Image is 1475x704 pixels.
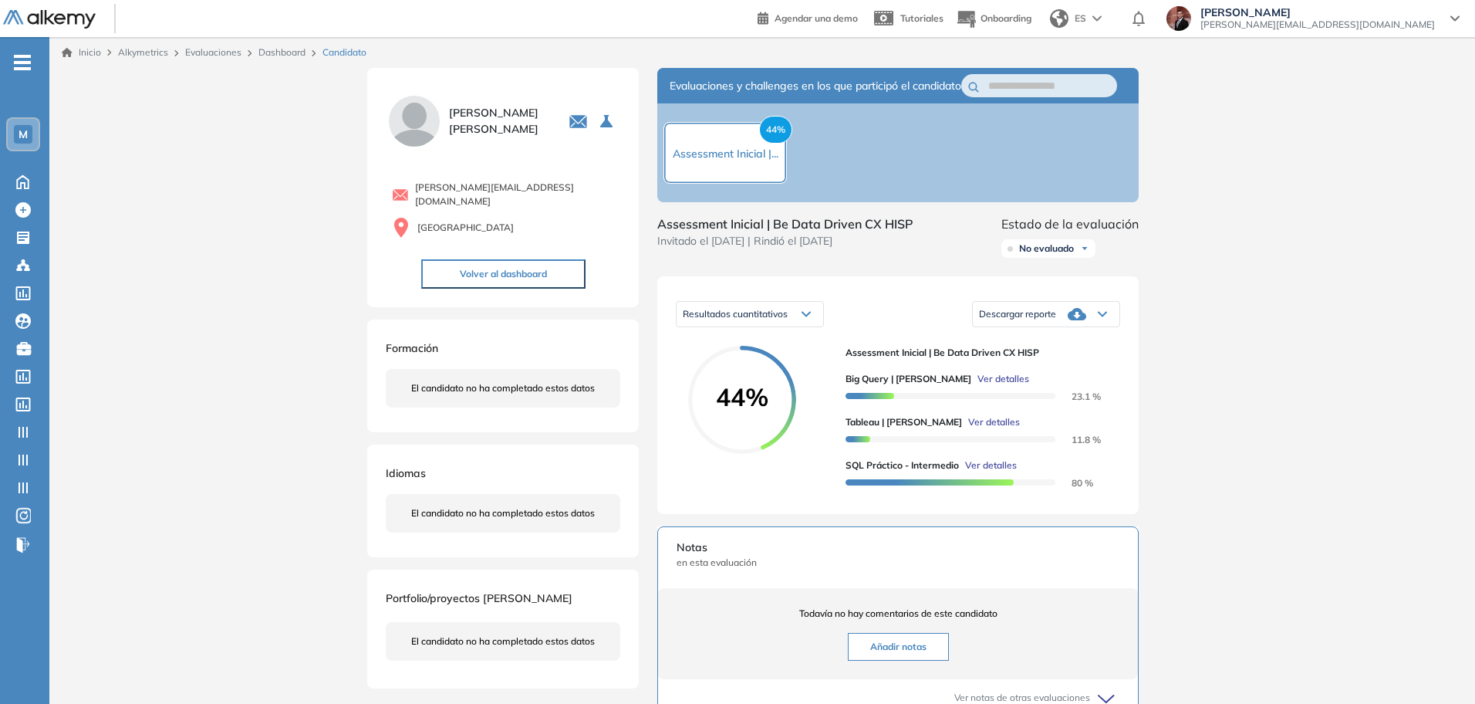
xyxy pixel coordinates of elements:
[846,346,1108,360] span: Assessment Inicial | Be Data Driven CX HISP
[411,635,595,648] span: El candidato no ha completado estos datos
[1053,477,1093,489] span: 80 %
[1092,15,1102,22] img: arrow
[981,12,1031,24] span: Onboarding
[1001,215,1139,233] span: Estado de la evaluación
[14,61,31,64] i: -
[1080,244,1089,253] img: Ícono de flecha
[1075,12,1086,25] span: ES
[688,384,796,409] span: 44%
[386,466,426,480] span: Idiomas
[965,459,1017,472] span: Ver detalles
[1200,6,1435,19] span: [PERSON_NAME]
[1050,9,1068,28] img: world
[1019,242,1074,255] span: No evaluado
[971,372,1029,386] button: Ver detalles
[322,46,366,59] span: Candidato
[62,46,101,59] a: Inicio
[677,556,1119,570] span: en esta evaluación
[1200,19,1435,31] span: [PERSON_NAME][EMAIL_ADDRESS][DOMAIN_NAME]
[677,540,1119,556] span: Notas
[386,341,438,355] span: Formación
[1053,434,1101,445] span: 11.8 %
[846,372,971,386] span: Big Query | [PERSON_NAME]
[959,459,1017,472] button: Ver detalles
[1053,391,1101,402] span: 23.1 %
[421,259,586,289] button: Volver al dashboard
[19,128,28,140] span: M
[846,459,959,472] span: SQL Práctico - Intermedio
[386,591,572,605] span: Portfolio/proyectos [PERSON_NAME]
[3,10,96,29] img: Logo
[900,12,943,24] span: Tutoriales
[759,116,792,144] span: 44%
[775,12,858,24] span: Agendar una demo
[185,46,241,58] a: Evaluaciones
[118,46,168,58] span: Alkymetrics
[677,607,1119,621] span: Todavía no hay comentarios de este candidato
[411,506,595,520] span: El candidato no ha completado estos datos
[977,372,1029,386] span: Ver detalles
[979,308,1056,320] span: Descargar reporte
[258,46,305,58] a: Dashboard
[386,93,443,150] img: PROFILE_MENU_LOGO_USER
[758,8,858,26] a: Agendar una demo
[846,415,962,429] span: Tableau | [PERSON_NAME]
[848,633,949,661] button: Añadir notas
[657,215,913,233] span: Assessment Inicial | Be Data Driven CX HISP
[449,105,550,137] span: [PERSON_NAME] [PERSON_NAME]
[411,381,595,395] span: El candidato no ha completado estos datos
[683,308,788,320] span: Resultados cuantitativos
[673,147,778,161] span: Assessment Inicial |...
[417,221,514,235] span: [GEOGRAPHIC_DATA]
[962,415,1020,429] button: Ver detalles
[415,181,620,208] span: [PERSON_NAME][EMAIL_ADDRESS][DOMAIN_NAME]
[968,415,1020,429] span: Ver detalles
[956,2,1031,36] button: Onboarding
[670,78,961,94] span: Evaluaciones y challenges en los que participó el candidato
[657,233,913,249] span: Invitado el [DATE] | Rindió el [DATE]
